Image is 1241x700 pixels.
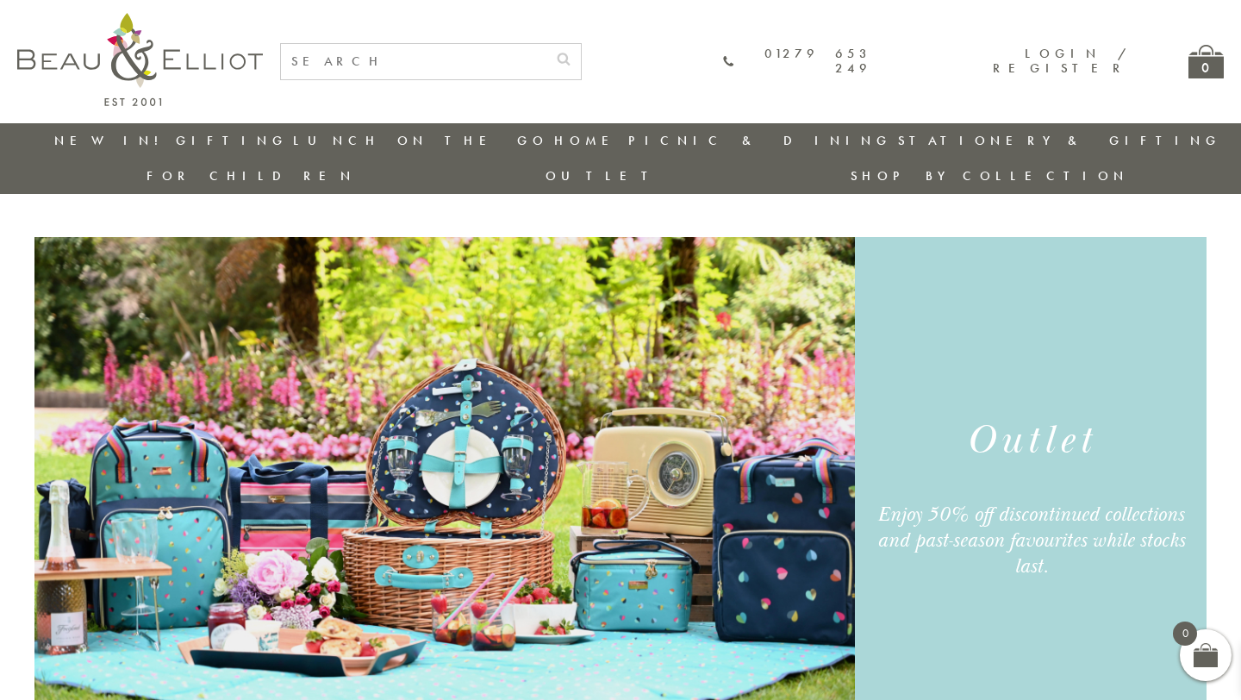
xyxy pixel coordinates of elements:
a: Gifting [176,132,288,149]
a: For Children [147,167,356,184]
span: 0 [1173,622,1197,646]
a: 0 [1188,45,1224,78]
img: logo [17,13,263,106]
a: 01279 653 249 [723,47,871,77]
a: Login / Register [993,45,1128,77]
a: Lunch On The Go [293,132,548,149]
h1: Outlet [876,415,1185,467]
a: Home [554,132,623,149]
div: Enjoy 50% off discontinued collections and past-season favourites while stocks last. [876,502,1185,579]
a: Picnic & Dining [628,132,892,149]
input: SEARCH [281,44,546,79]
a: Stationery & Gifting [898,132,1221,149]
a: New in! [54,132,170,149]
a: Shop by collection [851,167,1129,184]
a: Outlet [546,167,660,184]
